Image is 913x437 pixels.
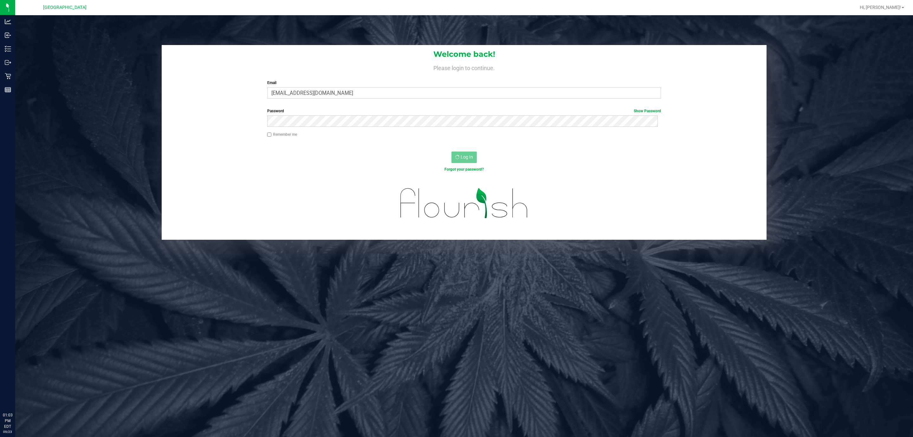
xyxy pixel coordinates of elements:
inline-svg: Reports [5,87,11,93]
inline-svg: Analytics [5,18,11,25]
label: Email [267,80,661,86]
span: [GEOGRAPHIC_DATA] [43,5,87,10]
input: Remember me [267,133,272,137]
img: flourish_logo.svg [389,179,540,227]
p: 01:03 PM EDT [3,412,12,429]
h1: Welcome back! [162,50,767,58]
button: Log In [451,152,477,163]
span: Password [267,109,284,113]
inline-svg: Inbound [5,32,11,38]
inline-svg: Outbound [5,59,11,66]
inline-svg: Inventory [5,46,11,52]
a: Show Password [634,109,661,113]
label: Remember me [267,132,297,137]
span: Log In [461,154,473,160]
h4: Please login to continue. [162,63,767,71]
p: 09/23 [3,429,12,434]
span: Hi, [PERSON_NAME]! [860,5,901,10]
inline-svg: Retail [5,73,11,79]
a: Forgot your password? [444,167,484,172]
